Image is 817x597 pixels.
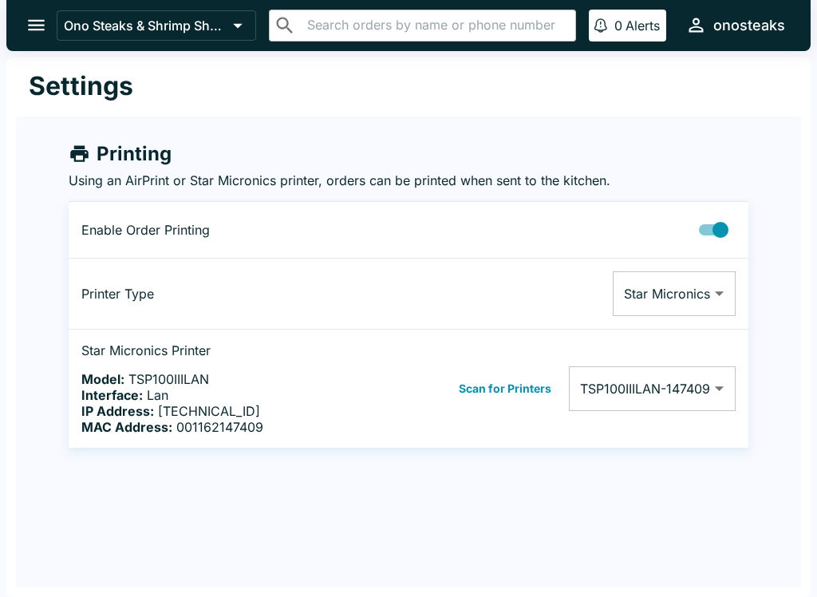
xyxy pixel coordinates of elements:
button: Ono Steaks & Shrimp Shack [57,10,256,41]
div: TSP100IIILAN-147409 [569,366,736,411]
p: Star Micronics Printer [81,342,323,358]
h1: Settings [29,70,133,102]
b: IP Address: [81,403,154,419]
b: MAC Address: [81,419,172,435]
p: [TECHNICAL_ID] [81,403,323,419]
div: Star Micronics [613,271,736,316]
div: Available Printers [569,366,736,411]
button: onosteaks [679,8,791,42]
button: open drawer [16,5,57,45]
input: Search orders by name or phone number [302,14,569,37]
p: TSP100IIILAN [81,371,323,387]
p: Printer Type [81,286,323,302]
button: Scan for Printers [454,377,556,401]
p: Alerts [626,18,660,34]
div: onosteaks [713,16,785,35]
h4: Printing [97,142,172,166]
p: 0 [614,18,622,34]
p: Using an AirPrint or Star Micronics printer, orders can be printed when sent to the kitchen. [69,172,748,188]
b: Interface: [81,387,143,403]
p: 001162147409 [81,419,323,435]
p: Lan [81,387,323,403]
p: Ono Steaks & Shrimp Shack [64,18,227,34]
p: Enable Order Printing [81,222,323,238]
b: Model: [81,371,124,387]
